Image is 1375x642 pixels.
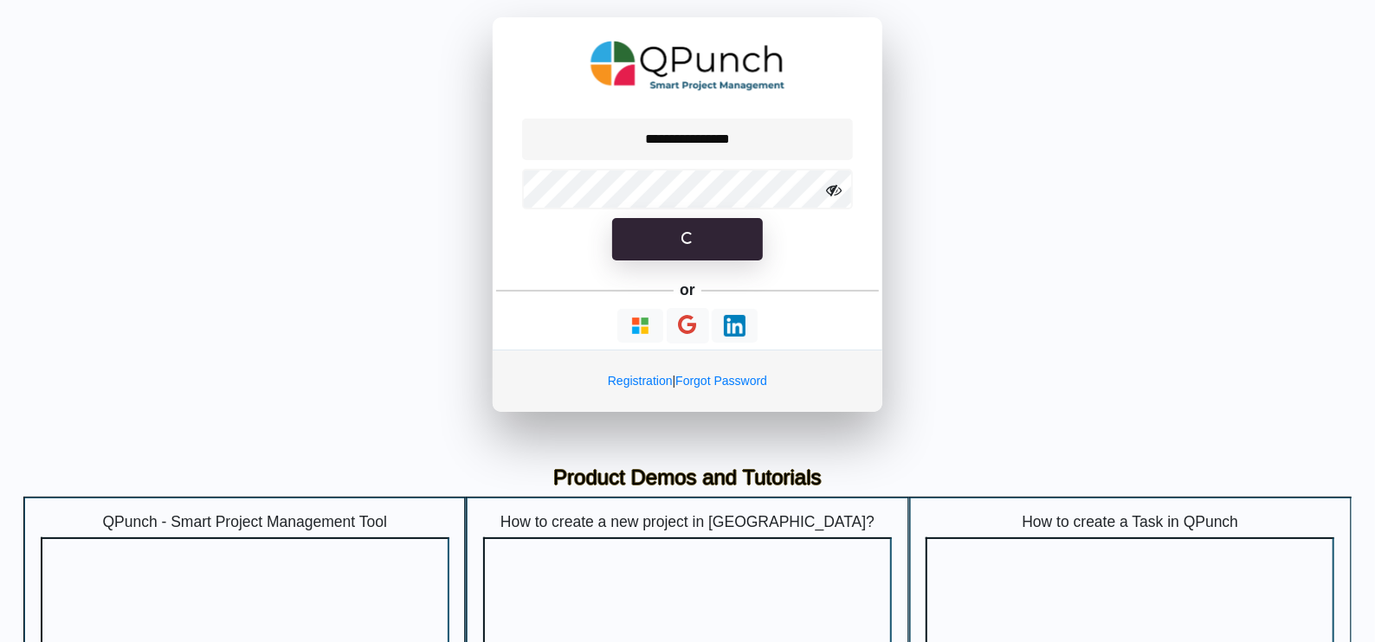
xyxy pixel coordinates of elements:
div: | [493,350,882,412]
a: Registration [608,374,673,388]
a: Forgot Password [675,374,767,388]
img: Loading... [724,315,746,337]
img: QPunch [591,35,785,97]
h5: How to create a new project in [GEOGRAPHIC_DATA]? [483,513,892,531]
img: Loading... [629,315,651,337]
button: Continue With LinkedIn [712,309,758,343]
h5: or [677,278,699,302]
h3: Product Demos and Tutorials [36,465,1339,491]
button: Continue With Google [667,308,709,343]
button: Continue With Microsoft Azure [617,309,663,343]
h5: How to create a Task in QPunch [926,513,1334,531]
h5: QPunch - Smart Project Management Tool [41,513,449,531]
